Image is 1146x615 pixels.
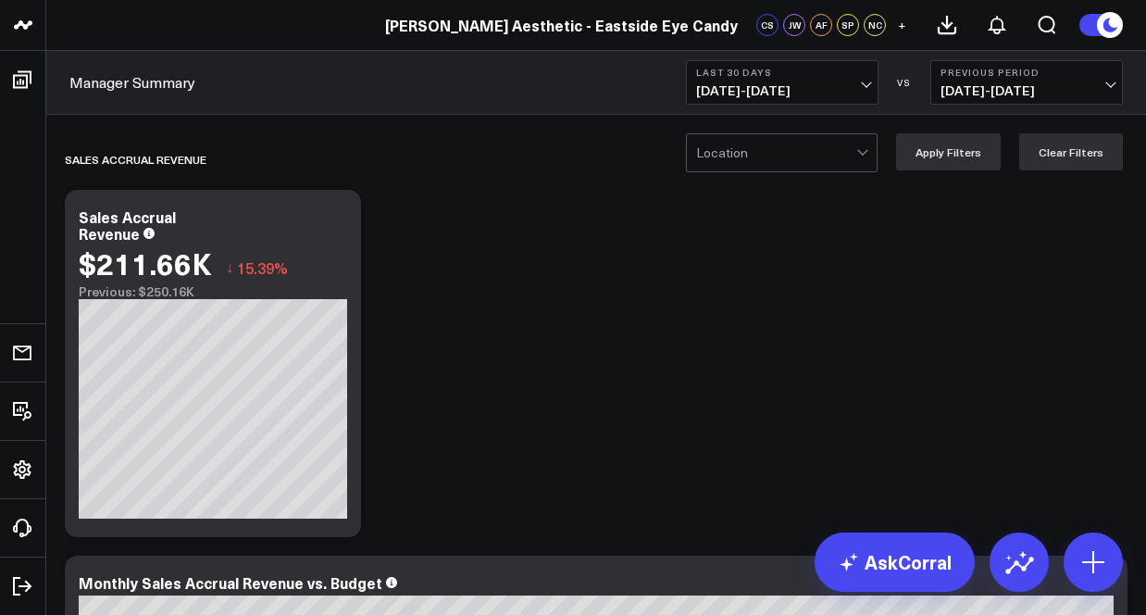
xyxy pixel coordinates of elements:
span: [DATE] - [DATE] [940,83,1113,98]
span: + [898,19,906,31]
b: Last 30 Days [696,67,868,78]
button: Previous Period[DATE]-[DATE] [930,60,1123,105]
div: Previous: $250.16K [79,284,347,299]
button: Apply Filters [896,133,1001,170]
a: Manager Summary [69,72,195,93]
div: Sales Accrual Revenue [79,207,176,244]
div: Monthly Sales Accrual Revenue vs. Budget [79,572,382,593]
b: Previous Period [940,67,1113,78]
span: [DATE] - [DATE] [696,83,868,98]
div: SP [837,14,859,36]
span: 15.39% [237,257,288,278]
a: [PERSON_NAME] Aesthetic - Eastside Eye Candy [385,15,738,35]
div: VS [888,77,921,88]
button: Clear Filters [1019,133,1123,170]
button: Last 30 Days[DATE]-[DATE] [686,60,878,105]
div: $211.66K [79,246,212,280]
div: Sales Accrual Revenue [65,138,206,181]
span: ↓ [226,256,233,280]
button: + [891,14,913,36]
div: NC [864,14,886,36]
a: AskCorral [815,533,975,592]
div: JW [783,14,805,36]
div: CS [756,14,779,36]
div: AF [810,14,832,36]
